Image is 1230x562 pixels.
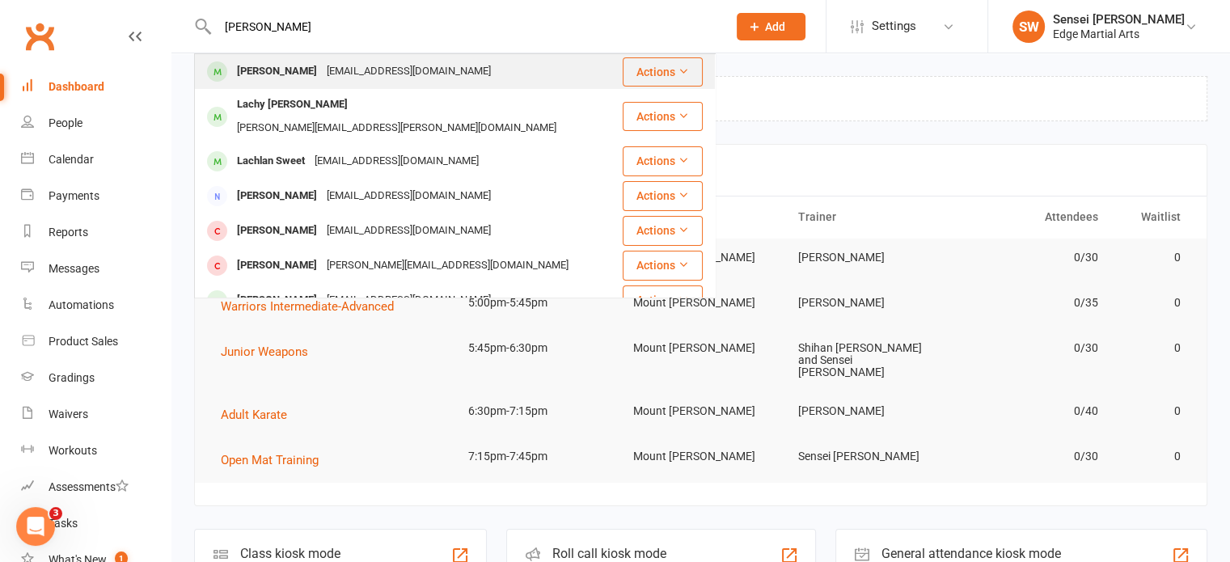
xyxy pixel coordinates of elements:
[21,433,171,469] a: Workouts
[948,196,1113,238] th: Attendees
[49,80,104,93] div: Dashboard
[21,105,171,142] a: People
[21,251,171,287] a: Messages
[221,344,308,359] span: Junior Weapons
[232,254,322,277] div: [PERSON_NAME]
[1012,11,1045,43] div: SW
[221,342,319,361] button: Junior Weapons
[783,437,948,475] td: Sensei [PERSON_NAME]
[619,392,784,430] td: Mount [PERSON_NAME]
[232,184,322,208] div: [PERSON_NAME]
[49,335,118,348] div: Product Sales
[21,214,171,251] a: Reports
[213,15,716,38] input: Search...
[49,153,94,166] div: Calendar
[623,102,703,131] button: Actions
[948,392,1113,430] td: 0/40
[21,360,171,396] a: Gradings
[21,178,171,214] a: Payments
[49,444,97,457] div: Workouts
[1113,196,1195,238] th: Waitlist
[19,16,60,57] a: Clubworx
[783,239,948,277] td: [PERSON_NAME]
[49,507,62,520] span: 3
[1113,239,1195,277] td: 0
[783,284,948,322] td: [PERSON_NAME]
[232,116,561,140] div: [PERSON_NAME][EMAIL_ADDRESS][PERSON_NAME][DOMAIN_NAME]
[21,505,171,542] a: Tasks
[16,507,55,546] iframe: Intercom live chat
[619,329,784,367] td: Mount [PERSON_NAME]
[552,546,670,561] div: Roll call kiosk mode
[310,150,484,173] div: [EMAIL_ADDRESS][DOMAIN_NAME]
[322,254,573,277] div: [PERSON_NAME][EMAIL_ADDRESS][DOMAIN_NAME]
[221,405,298,425] button: Adult Karate
[1113,392,1195,430] td: 0
[783,329,948,392] td: Shihan [PERSON_NAME] and Sensei [PERSON_NAME]
[948,329,1113,367] td: 0/30
[21,396,171,433] a: Waivers
[322,60,496,83] div: [EMAIL_ADDRESS][DOMAIN_NAME]
[232,219,322,243] div: [PERSON_NAME]
[872,8,916,44] span: Settings
[619,284,784,322] td: Mount [PERSON_NAME]
[322,289,496,312] div: [EMAIL_ADDRESS][DOMAIN_NAME]
[21,323,171,360] a: Product Sales
[1053,27,1185,41] div: Edge Martial Arts
[623,57,703,87] button: Actions
[221,450,330,470] button: Open Mat Training
[783,196,948,238] th: Trainer
[21,287,171,323] a: Automations
[240,546,340,561] div: Class kiosk mode
[623,216,703,245] button: Actions
[49,116,82,129] div: People
[623,251,703,280] button: Actions
[21,142,171,178] a: Calendar
[49,262,99,275] div: Messages
[454,437,619,475] td: 7:15pm-7:45pm
[1053,12,1185,27] div: Sensei [PERSON_NAME]
[49,371,95,384] div: Gradings
[948,284,1113,322] td: 0/35
[21,469,171,505] a: Assessments
[881,546,1061,561] div: General attendance kiosk mode
[221,408,287,422] span: Adult Karate
[232,150,310,173] div: Lachlan Sweet
[49,517,78,530] div: Tasks
[619,437,784,475] td: Mount [PERSON_NAME]
[737,13,805,40] button: Add
[1113,329,1195,367] td: 0
[232,289,322,312] div: [PERSON_NAME]
[221,299,394,314] span: Warriors Intermediate-Advanced
[322,184,496,208] div: [EMAIL_ADDRESS][DOMAIN_NAME]
[1113,437,1195,475] td: 0
[623,146,703,175] button: Actions
[232,93,353,116] div: Lachy [PERSON_NAME]
[49,298,114,311] div: Automations
[1113,284,1195,322] td: 0
[322,219,496,243] div: [EMAIL_ADDRESS][DOMAIN_NAME]
[948,239,1113,277] td: 0/30
[49,226,88,239] div: Reports
[454,392,619,430] td: 6:30pm-7:15pm
[765,20,785,33] span: Add
[623,181,703,210] button: Actions
[49,189,99,202] div: Payments
[232,60,322,83] div: [PERSON_NAME]
[49,480,129,493] div: Assessments
[948,437,1113,475] td: 0/30
[454,329,619,367] td: 5:45pm-6:30pm
[783,392,948,430] td: [PERSON_NAME]
[221,297,405,316] button: Warriors Intermediate-Advanced
[454,284,619,322] td: 5:00pm-5:45pm
[21,69,171,105] a: Dashboard
[221,453,319,467] span: Open Mat Training
[49,408,88,420] div: Waivers
[623,285,703,315] button: Actions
